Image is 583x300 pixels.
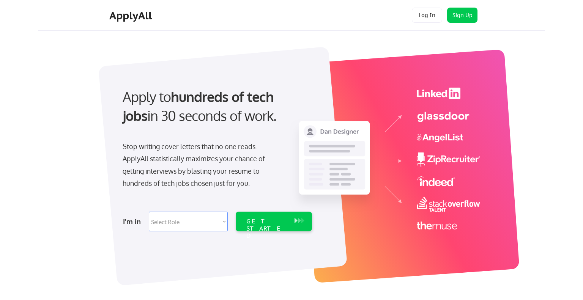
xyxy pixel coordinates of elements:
[412,8,442,23] button: Log In
[447,8,477,23] button: Sign Up
[123,88,277,124] strong: hundreds of tech jobs
[123,215,144,228] div: I'm in
[123,87,309,126] div: Apply to in 30 seconds of work.
[123,140,279,190] div: Stop writing cover letters that no one reads. ApplyAll statistically maximizes your chance of get...
[109,9,154,22] div: ApplyAll
[246,218,287,240] div: GET STARTED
